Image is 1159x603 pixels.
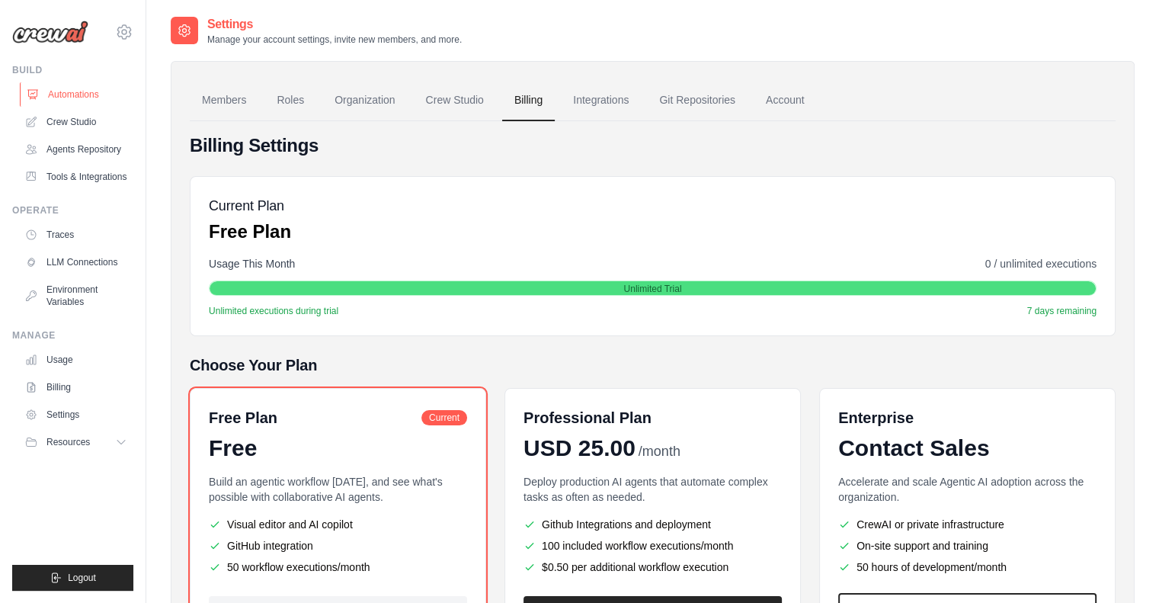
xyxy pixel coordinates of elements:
[209,538,467,553] li: GitHub integration
[1027,305,1097,317] span: 7 days remaining
[18,403,133,427] a: Settings
[502,80,555,121] a: Billing
[207,15,462,34] h2: Settings
[209,560,467,575] li: 50 workflow executions/month
[18,277,133,314] a: Environment Variables
[523,538,782,553] li: 100 included workflow executions/month
[639,441,680,462] span: /month
[209,517,467,532] li: Visual editor and AI copilot
[209,305,338,317] span: Unlimited executions during trial
[838,435,1097,462] div: Contact Sales
[561,80,641,121] a: Integrations
[18,430,133,454] button: Resources
[647,80,748,121] a: Git Repositories
[838,538,1097,553] li: On-site support and training
[421,410,467,425] span: Current
[623,283,681,295] span: Unlimited Trial
[190,354,1116,376] h5: Choose Your Plan
[322,80,407,121] a: Organization
[190,80,258,121] a: Members
[264,80,316,121] a: Roles
[838,560,1097,575] li: 50 hours of development/month
[523,517,782,532] li: Github Integrations and deployment
[12,21,88,43] img: Logo
[12,204,133,217] div: Operate
[18,137,133,162] a: Agents Repository
[18,165,133,189] a: Tools & Integrations
[754,80,817,121] a: Account
[414,80,496,121] a: Crew Studio
[18,223,133,247] a: Traces
[12,64,133,76] div: Build
[838,517,1097,532] li: CrewAI or private infrastructure
[190,133,1116,158] h4: Billing Settings
[20,82,135,107] a: Automations
[523,560,782,575] li: $0.50 per additional workflow execution
[523,407,652,428] h6: Professional Plan
[12,329,133,342] div: Manage
[12,565,133,591] button: Logout
[209,220,291,244] p: Free Plan
[18,375,133,399] a: Billing
[209,407,277,428] h6: Free Plan
[18,250,133,274] a: LLM Connections
[985,256,1097,271] span: 0 / unlimited executions
[838,474,1097,505] p: Accelerate and scale Agentic AI adoption across the organization.
[209,256,295,271] span: Usage This Month
[523,435,636,462] span: USD 25.00
[838,407,1097,428] h6: Enterprise
[523,474,782,505] p: Deploy production AI agents that automate complex tasks as often as needed.
[207,34,462,46] p: Manage your account settings, invite new members, and more.
[209,435,467,462] div: Free
[209,195,291,217] h5: Current Plan
[68,572,96,584] span: Logout
[46,436,90,448] span: Resources
[18,348,133,372] a: Usage
[18,110,133,134] a: Crew Studio
[209,474,467,505] p: Build an agentic workflow [DATE], and see what's possible with collaborative AI agents.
